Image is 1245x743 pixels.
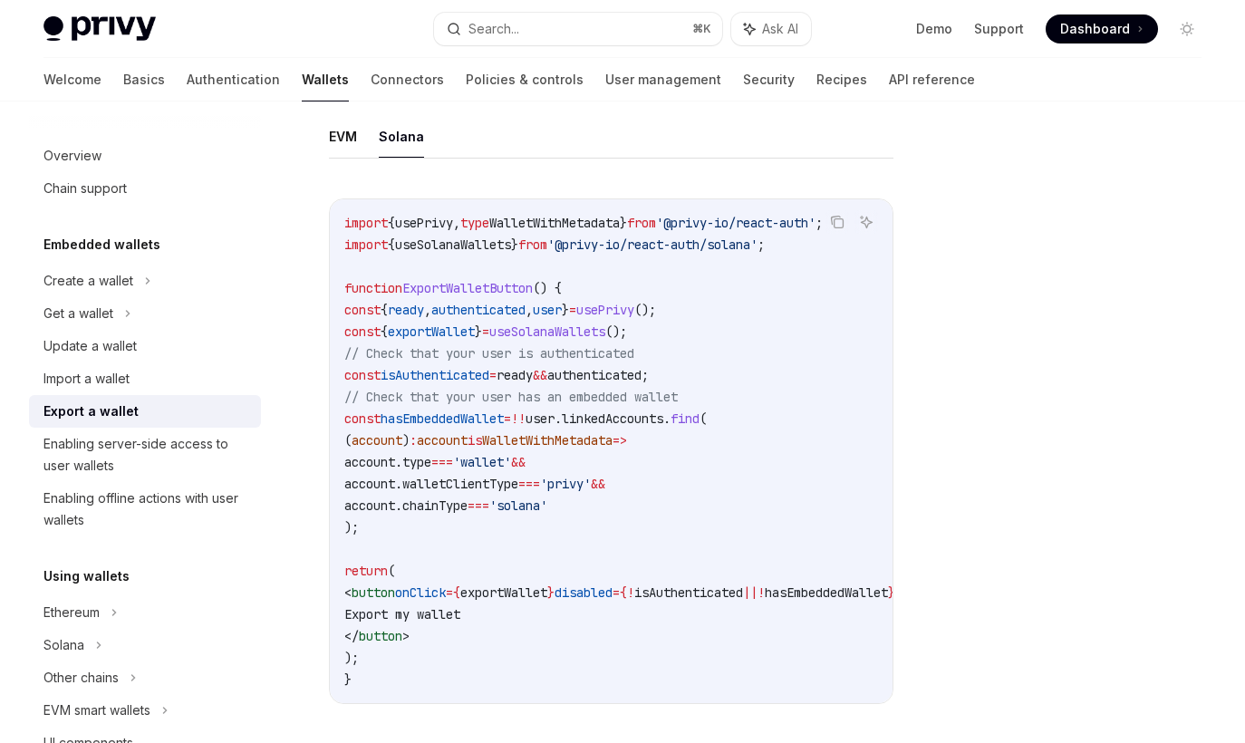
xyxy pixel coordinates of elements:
span: || [743,584,758,601]
span: . [663,410,671,427]
div: Get a wallet [43,303,113,324]
span: && [533,367,547,383]
span: linkedAccounts [562,410,663,427]
button: EVM [329,115,357,158]
span: user [533,302,562,318]
a: Enabling offline actions with user wallets [29,482,261,536]
span: ( [344,432,352,449]
span: exportWallet [460,584,547,601]
span: . [395,454,402,470]
span: usePrivy [395,215,453,231]
span: account [344,497,395,514]
span: } [888,584,895,601]
span: < [344,584,352,601]
a: Connectors [371,58,444,101]
span: import [344,236,388,253]
a: Chain support [29,172,261,205]
span: { [381,323,388,340]
span: hasEmbeddedWallet [381,410,504,427]
span: '@privy-io/react-auth/solana' [547,236,758,253]
div: Other chains [43,667,119,689]
span: { [388,215,395,231]
span: from [627,215,656,231]
span: } [511,236,518,253]
span: return [344,563,388,579]
span: exportWallet [388,323,475,340]
span: === [518,476,540,492]
span: button [352,584,395,601]
a: Authentication [187,58,280,101]
span: . [395,476,402,492]
span: import [344,215,388,231]
div: Update a wallet [43,335,137,357]
span: Ask AI [762,20,798,38]
span: from [518,236,547,253]
a: Security [743,58,795,101]
span: && [591,476,605,492]
span: Dashboard [1060,20,1130,38]
span: { [381,302,388,318]
span: = [569,302,576,318]
a: User management [605,58,721,101]
span: 'privy' [540,476,591,492]
span: ready [388,302,424,318]
span: : [410,432,417,449]
span: () { [533,280,562,296]
span: account [344,476,395,492]
span: } [475,323,482,340]
div: Import a wallet [43,368,130,390]
span: authenticated [431,302,526,318]
span: // Check that your user is authenticated [344,345,634,362]
span: button [359,628,402,644]
span: useSolanaWallets [395,236,511,253]
span: { [453,584,460,601]
span: (); [634,302,656,318]
span: , [526,302,533,318]
span: . [395,497,402,514]
div: Ethereum [43,602,100,623]
a: Support [974,20,1024,38]
span: = [482,323,489,340]
span: </ [344,628,359,644]
span: is [468,432,482,449]
span: const [344,410,381,427]
a: Import a wallet [29,362,261,395]
span: ); [344,650,359,666]
span: walletClientType [402,476,518,492]
span: useSolanaWallets [489,323,605,340]
span: ) [402,432,410,449]
span: account [344,454,395,470]
span: usePrivy [576,302,634,318]
span: user [526,410,555,427]
span: = [489,367,497,383]
span: WalletWithMetadata [489,215,620,231]
button: Ask AI [854,210,878,234]
span: isAuthenticated [381,367,489,383]
span: account [352,432,402,449]
span: onClick [395,584,446,601]
div: Chain support [43,178,127,199]
span: => [613,432,627,449]
div: Solana [43,634,84,656]
div: Export a wallet [43,400,139,422]
span: ( [700,410,707,427]
button: Search...⌘K [434,13,721,45]
a: Dashboard [1046,14,1158,43]
button: Ask AI [731,13,811,45]
button: Solana [379,115,424,158]
span: = [504,410,511,427]
span: !! [511,410,526,427]
a: Policies & controls [466,58,584,101]
a: Basics [123,58,165,101]
span: ! [627,584,634,601]
div: Search... [468,18,519,40]
img: light logo [43,16,156,42]
a: Demo [916,20,952,38]
span: } [562,302,569,318]
a: Welcome [43,58,101,101]
span: = [613,584,620,601]
span: isAuthenticated [634,584,743,601]
span: const [344,323,381,340]
span: . [555,410,562,427]
a: Wallets [302,58,349,101]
